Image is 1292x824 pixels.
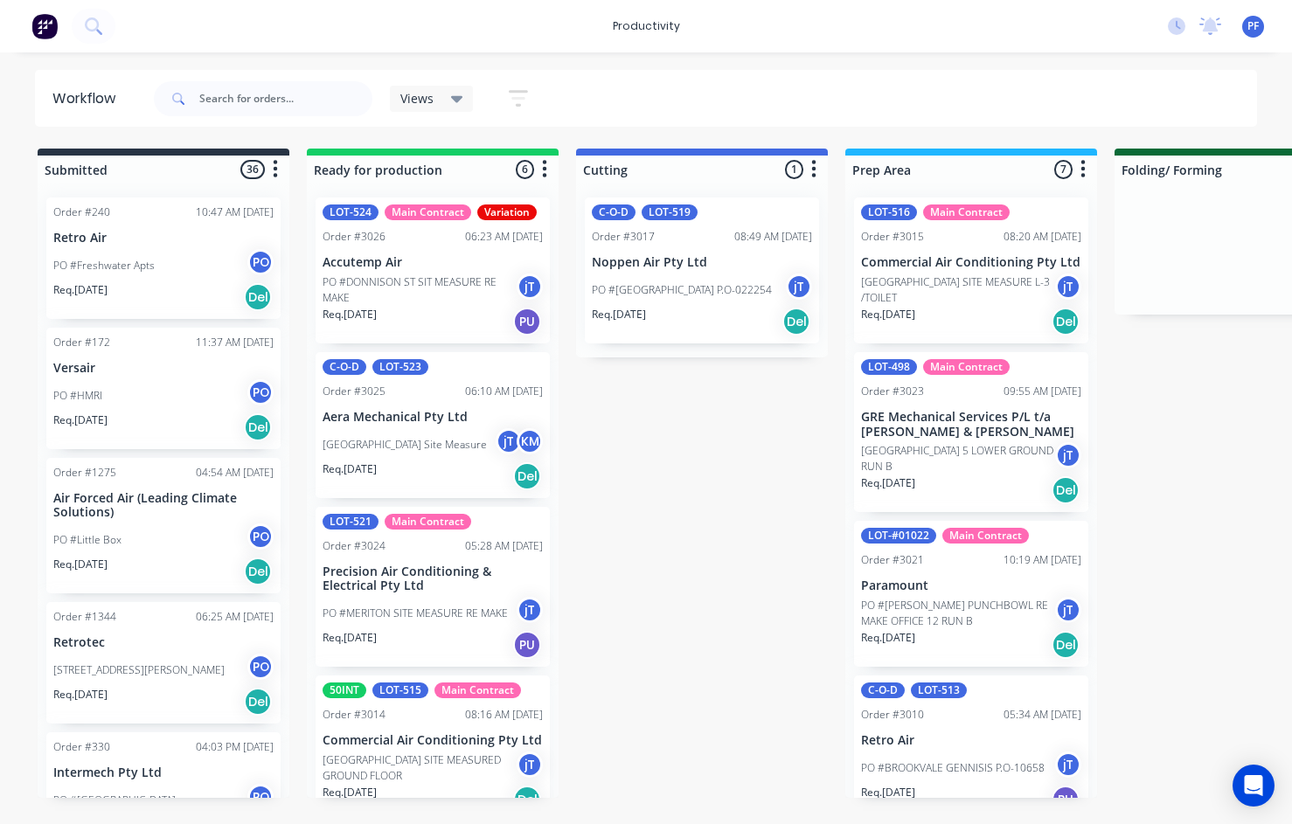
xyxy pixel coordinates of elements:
p: Air Forced Air (Leading Climate Solutions) [53,491,274,521]
div: LOT-521 [323,514,379,530]
p: Intermech Pty Ltd [53,765,274,780]
div: Order #3014 [323,707,386,723]
div: Del [244,413,272,441]
div: 06:10 AM [DATE] [465,384,543,399]
p: Req. [DATE] [323,785,377,800]
div: PO [247,249,274,275]
div: LOT-#01022 [861,528,936,544]
div: C-O-DLOT-519Order #301708:49 AM [DATE]Noppen Air Pty LtdPO #[GEOGRAPHIC_DATA] P.O-022254jTReq.[DA... [585,197,819,343]
p: Commercial Air Conditioning Pty Ltd [861,255,1081,270]
div: C-O-D [323,359,366,375]
div: Del [513,786,541,814]
div: Del [1052,476,1080,504]
p: Req. [DATE] [323,307,377,322]
div: Del [513,462,541,490]
p: PO #Little Box [53,532,122,548]
div: Order #240 [53,204,110,220]
div: PU [1052,786,1080,814]
p: Retro Air [861,733,1081,748]
div: jT [517,751,543,778]
div: LOT-#01022Main ContractOrder #302110:19 AM [DATE]ParamountPO #[PERSON_NAME] PUNCHBOWL RE MAKE OFF... [854,521,1088,667]
p: Retro Air [53,231,274,246]
div: Del [1052,308,1080,336]
div: Main Contract [385,514,471,530]
div: jT [517,274,543,300]
div: Order #134406:25 AM [DATE]Retrotec[STREET_ADDRESS][PERSON_NAME]POReq.[DATE]Del [46,602,281,724]
p: [GEOGRAPHIC_DATA] SITE MEASURED GROUND FLOOR [323,752,517,784]
div: PO [247,654,274,680]
div: Order #24010:47 AM [DATE]Retro AirPO #Freshwater AptsPOReq.[DATE]Del [46,197,281,319]
div: PU [513,631,541,659]
p: GRE Mechanical Services P/L t/a [PERSON_NAME] & [PERSON_NAME] [861,410,1081,440]
div: Order #3026 [323,229,386,245]
p: Precision Air Conditioning & Electrical Pty Ltd [323,564,543,594]
p: Req. [DATE] [53,282,108,298]
div: 06:23 AM [DATE] [465,229,543,245]
div: LOT-523 [372,359,428,375]
div: Main Contract [385,204,471,220]
p: Req. [DATE] [323,630,377,646]
p: Versair [53,361,274,376]
div: 04:54 AM [DATE] [196,465,274,481]
div: productivity [604,13,689,39]
p: Req. [DATE] [323,461,377,477]
span: PF [1247,18,1259,34]
p: PO #[PERSON_NAME] PUNCHBOWL RE MAKE OFFICE 12 RUN B [861,598,1055,629]
div: 06:25 AM [DATE] [196,609,274,625]
p: Req. [DATE] [592,307,646,322]
div: 50INTLOT-515Main ContractOrder #301408:16 AM [DATE]Commercial Air Conditioning Pty Ltd[GEOGRAPHIC... [316,675,550,821]
p: Req. [DATE] [861,630,915,646]
div: 10:47 AM [DATE] [196,204,274,220]
div: Main Contract [434,682,521,698]
div: Order #17211:37 AM [DATE]VersairPO #HMRIPOReq.[DATE]Del [46,328,281,449]
div: Order #3017 [592,229,655,245]
div: LOT-516 [861,204,917,220]
div: Order #172 [53,335,110,350]
div: PO [247,784,274,810]
img: Factory [31,13,58,39]
p: Req. [DATE] [861,785,915,800]
div: LOT-513 [911,682,967,698]
p: PO #[GEOGRAPHIC_DATA] P.O-022254 [592,282,772,298]
div: Order #3021 [861,552,924,568]
p: PO #[GEOGRAPHIC_DATA] [53,793,176,808]
p: Paramount [861,578,1081,593]
div: KM [517,428,543,454]
div: C-O-D [592,204,636,220]
div: LOT-515 [372,682,428,698]
div: LOT-516Main ContractOrder #301508:20 AM [DATE]Commercial Air Conditioning Pty Ltd[GEOGRAPHIC_DATA... [854,197,1088,343]
div: Del [1052,631,1080,659]
div: 10:19 AM [DATE] [1004,552,1081,568]
div: 05:34 AM [DATE] [1004,707,1081,723]
div: 11:37 AM [DATE] [196,335,274,350]
div: PO [247,523,274,550]
div: Order #127504:54 AM [DATE]Air Forced Air (Leading Climate Solutions)PO #Little BoxPOReq.[DATE]Del [46,458,281,594]
div: jT [1055,442,1081,468]
p: Retrotec [53,635,274,650]
div: jT [496,428,522,454]
p: Aera Mechanical Pty Ltd [323,410,543,425]
div: Order #3025 [323,384,386,399]
p: Noppen Air Pty Ltd [592,255,812,270]
div: jT [517,597,543,623]
div: 08:16 AM [DATE] [465,707,543,723]
p: Accutemp Air [323,255,543,270]
div: Workflow [52,88,124,109]
div: Del [244,283,272,311]
p: Req. [DATE] [861,307,915,322]
div: PO [247,379,274,405]
p: PO #BROOKVALE GENNISIS P.O-10658 [861,760,1045,776]
p: Req. [DATE] [53,557,108,572]
div: 50INT [323,682,366,698]
div: Del [244,688,272,716]
div: LOT-524Main ContractVariationOrder #302606:23 AM [DATE]Accutemp AirPO #DONNISON ST SIT MEASURE RE... [316,197,550,343]
p: PO #DONNISON ST SIT MEASURE RE MAKE [323,274,517,306]
div: C-O-D [861,682,905,698]
div: Del [782,308,810,336]
div: 08:20 AM [DATE] [1004,229,1081,245]
div: 04:03 PM [DATE] [196,739,274,755]
p: PO #Freshwater Apts [53,258,155,274]
p: [STREET_ADDRESS][PERSON_NAME] [53,662,225,678]
div: jT [786,274,812,300]
p: Req. [DATE] [861,475,915,491]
